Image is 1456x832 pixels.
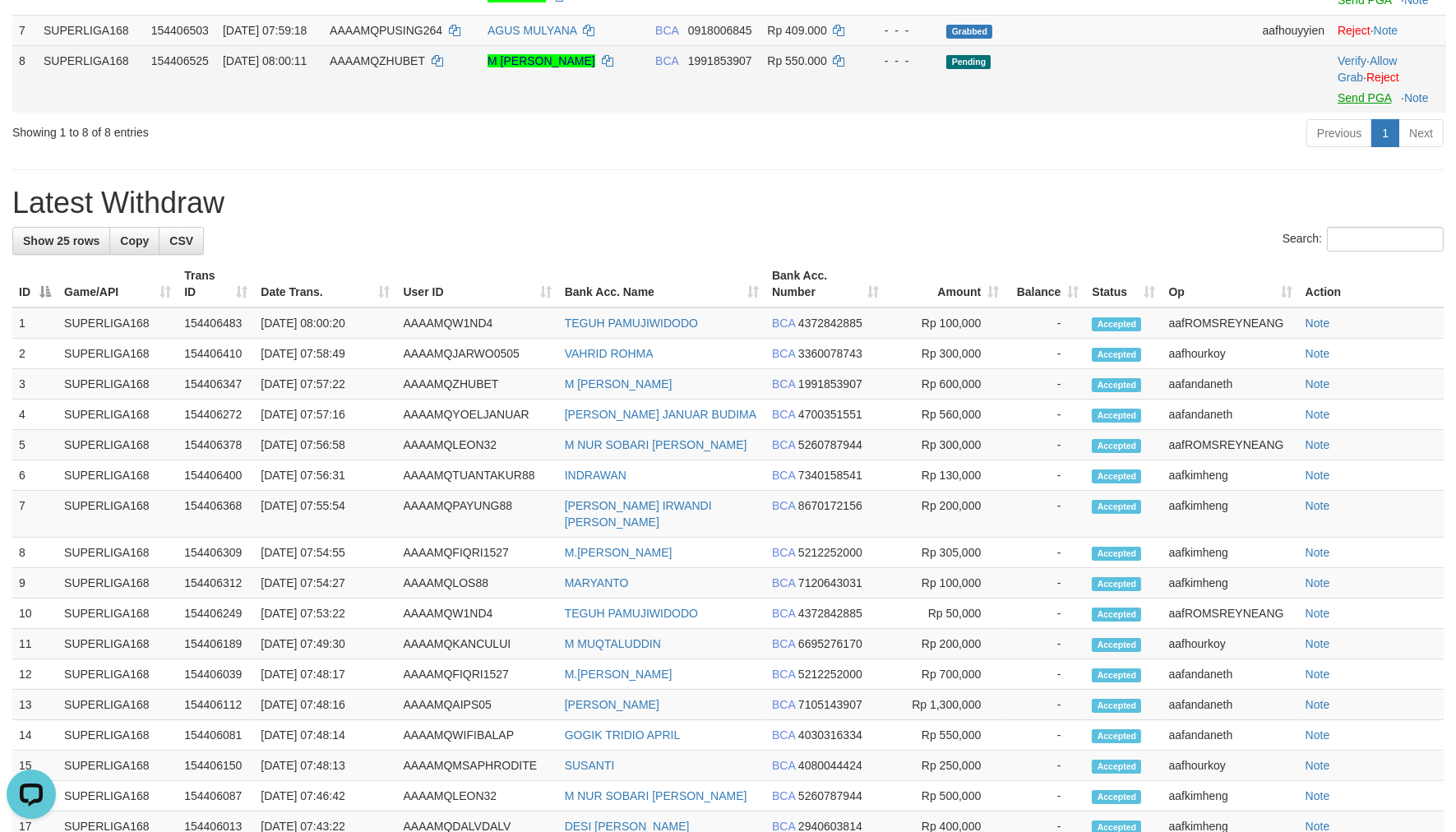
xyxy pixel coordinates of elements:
[1162,261,1299,307] th: Op: activate to sort column ascending
[772,438,795,451] span: BCA
[1338,24,1370,37] a: Reject
[1338,91,1391,104] a: Send PGA
[254,599,396,629] td: [DATE] 07:53:22
[565,668,673,681] a: M.[PERSON_NAME]
[765,261,885,307] th: Bank Acc. Number: activate to sort column ascending
[330,24,442,37] span: AAAAMQPUSING264
[58,690,178,720] td: SUPERLIGA168
[58,400,178,430] td: SUPERLIGA168
[178,369,254,400] td: 154406347
[885,690,1005,720] td: Rp 1,300,000
[885,369,1005,400] td: Rp 600,000
[1331,15,1446,45] td: ·
[397,460,558,491] td: AAAAMQTUANTAKUR88
[12,45,37,113] td: 8
[565,728,681,742] a: GOGIK TRIDIO APRIL
[565,789,747,802] a: M NUR SOBARI [PERSON_NAME]
[254,720,396,751] td: [DATE] 07:48:14
[565,546,673,559] a: M.[PERSON_NAME]
[1092,577,1141,591] span: Accepted
[397,599,558,629] td: AAAAMQW1ND4
[772,546,795,559] span: BCA
[178,339,254,369] td: 154406410
[565,499,712,529] a: [PERSON_NAME] IRWANDI [PERSON_NAME]
[254,261,396,307] th: Date Trans.: activate to sort column ascending
[178,751,254,781] td: 154406150
[58,538,178,568] td: SUPERLIGA168
[178,599,254,629] td: 154406249
[565,607,698,620] a: TEGUH PAMUJIWIDODO
[397,491,558,538] td: AAAAMQPAYUNG88
[798,607,862,620] span: Copy 4372842885 to clipboard
[1306,347,1330,360] a: Note
[772,499,795,512] span: BCA
[12,659,58,690] td: 12
[1306,759,1330,772] a: Note
[12,430,58,460] td: 5
[1005,400,1085,430] td: -
[1092,668,1141,682] span: Accepted
[1306,637,1330,650] a: Note
[885,659,1005,690] td: Rp 700,000
[1092,439,1141,453] span: Accepted
[772,576,795,589] span: BCA
[178,538,254,568] td: 154406309
[885,599,1005,629] td: Rp 50,000
[1005,629,1085,659] td: -
[58,491,178,538] td: SUPERLIGA168
[885,307,1005,339] td: Rp 100,000
[798,546,862,559] span: Copy 5212252000 to clipboard
[254,538,396,568] td: [DATE] 07:54:55
[1306,546,1330,559] a: Note
[798,499,862,512] span: Copy 8670172156 to clipboard
[254,781,396,811] td: [DATE] 07:46:42
[58,369,178,400] td: SUPERLIGA168
[772,759,795,772] span: BCA
[254,659,396,690] td: [DATE] 07:48:17
[12,400,58,430] td: 4
[1005,751,1085,781] td: -
[58,720,178,751] td: SUPERLIGA168
[1005,720,1085,751] td: -
[1338,54,1397,84] span: ·
[397,261,558,307] th: User ID: activate to sort column ascending
[1092,699,1141,713] span: Accepted
[558,261,765,307] th: Bank Acc. Name: activate to sort column ascending
[12,307,58,339] td: 1
[109,227,159,255] a: Copy
[1092,638,1141,652] span: Accepted
[1162,629,1299,659] td: aafhourkoy
[1306,317,1330,330] a: Note
[178,659,254,690] td: 154406039
[254,491,396,538] td: [DATE] 07:55:54
[1092,760,1141,774] span: Accepted
[1306,668,1330,681] a: Note
[12,629,58,659] td: 11
[1005,599,1085,629] td: -
[1162,400,1299,430] td: aafandaneth
[1338,54,1366,67] a: Verify
[254,460,396,491] td: [DATE] 07:56:31
[178,720,254,751] td: 154406081
[1306,469,1330,482] a: Note
[772,668,795,681] span: BCA
[1162,599,1299,629] td: aafROMSREYNEANG
[767,54,826,67] span: Rp 550.000
[254,690,396,720] td: [DATE] 07:48:16
[254,369,396,400] td: [DATE] 07:57:22
[178,307,254,339] td: 154406483
[397,781,558,811] td: AAAAMQLEON32
[178,781,254,811] td: 154406087
[12,720,58,751] td: 14
[1338,54,1397,84] a: Allow Grab
[1162,460,1299,491] td: aafkimheng
[772,637,795,650] span: BCA
[1092,409,1141,423] span: Accepted
[1283,227,1444,252] label: Search:
[565,469,626,482] a: INDRAWAN
[772,698,795,711] span: BCA
[12,118,594,141] div: Showing 1 to 8 of 8 entries
[1162,781,1299,811] td: aafkimheng
[254,568,396,599] td: [DATE] 07:54:27
[12,599,58,629] td: 10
